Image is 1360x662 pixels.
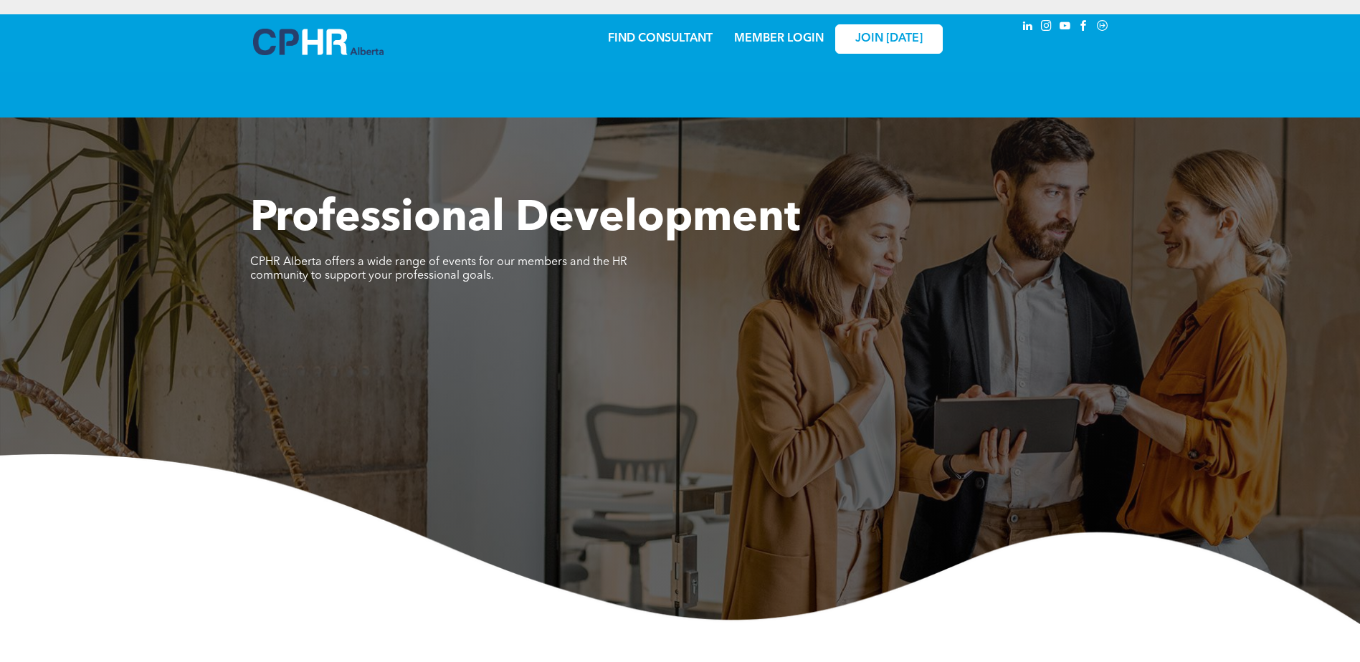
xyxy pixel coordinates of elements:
[250,256,627,282] span: CPHR Alberta offers a wide range of events for our members and the HR community to support your p...
[734,33,824,44] a: MEMBER LOGIN
[1076,18,1092,37] a: facebook
[1095,18,1111,37] a: Social network
[250,198,800,241] span: Professional Development
[855,32,923,46] span: JOIN [DATE]
[1057,18,1073,37] a: youtube
[835,24,943,54] a: JOIN [DATE]
[608,33,713,44] a: FIND CONSULTANT
[253,29,384,55] img: A blue and white logo for cp alberta
[1020,18,1036,37] a: linkedin
[1039,18,1055,37] a: instagram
